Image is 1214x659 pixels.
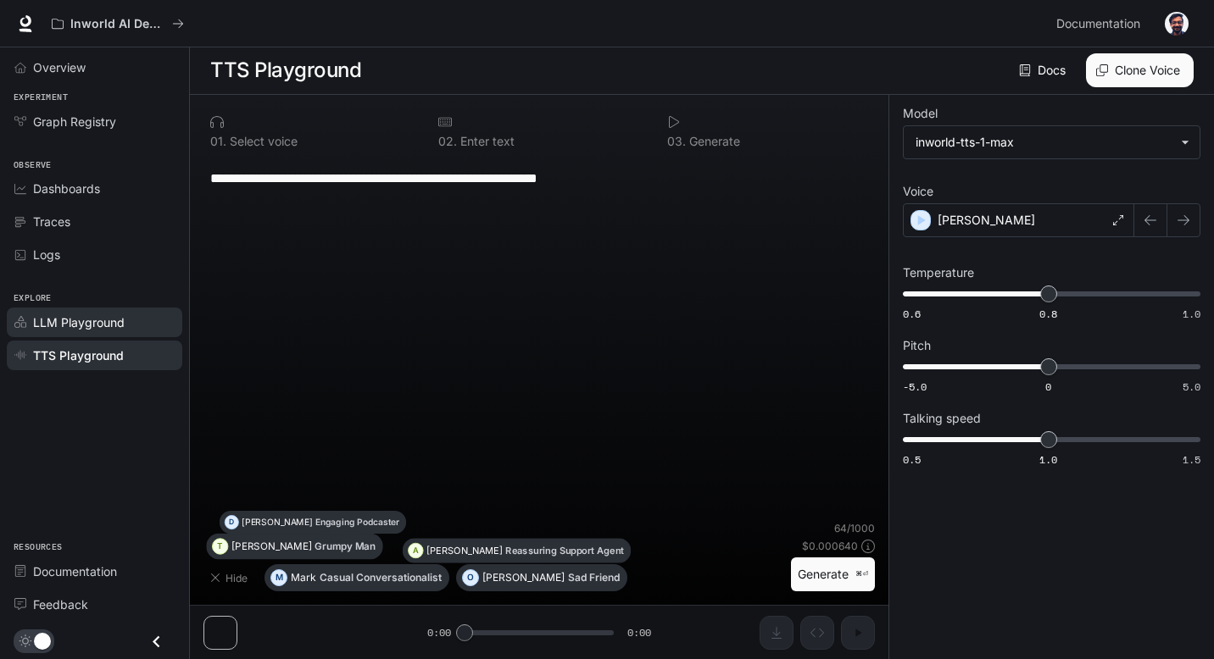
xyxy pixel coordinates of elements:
a: TTS Playground [7,341,182,370]
button: Clone Voice [1086,53,1194,87]
div: D [226,511,238,534]
span: Traces [33,213,70,230]
p: Select voice [226,136,298,147]
span: 1.0 [1183,307,1200,321]
p: $ 0.000640 [802,539,858,553]
span: 1.5 [1183,452,1200,467]
p: 0 3 . [667,136,686,147]
p: Grumpy Man [315,541,376,551]
a: Dashboards [7,174,182,203]
span: Dark mode toggle [34,631,51,650]
a: Docs [1016,53,1072,87]
button: Generate⌘⏎ [791,557,875,592]
p: 0 2 . [438,136,457,147]
span: Documentation [1056,14,1140,35]
p: Voice [903,186,933,197]
button: Close drawer [137,624,175,659]
div: inworld-tts-1-max [916,134,1172,151]
div: M [271,564,287,591]
p: [PERSON_NAME] [231,541,311,551]
span: 1.0 [1039,452,1057,467]
button: D[PERSON_NAME]Engaging Podcaster [220,511,406,534]
p: [PERSON_NAME] [242,518,312,526]
span: Dashboards [33,180,100,197]
button: Hide [203,564,258,591]
p: Pitch [903,340,931,352]
span: Documentation [33,562,117,580]
button: All workspaces [44,7,192,41]
button: T[PERSON_NAME]Grumpy Man [206,533,383,559]
div: A [409,538,423,562]
p: Engaging Podcaster [315,518,400,526]
span: -5.0 [903,379,927,394]
a: Documentation [1050,7,1153,41]
span: Overview [33,58,86,76]
p: Reassuring Support Agent [505,545,624,555]
p: 64 / 1000 [834,521,875,535]
a: Overview [7,53,182,82]
p: Sad Friend [568,573,620,583]
button: User avatar [1160,7,1194,41]
div: O [463,564,478,591]
span: Logs [33,246,60,263]
p: ⌘⏎ [855,569,868,579]
p: [PERSON_NAME] [482,573,565,583]
button: MMarkCasual Conversationalist [265,564,449,591]
p: [PERSON_NAME] [426,545,502,555]
p: Temperature [903,267,974,279]
a: Documentation [7,557,182,586]
span: LLM Playground [33,313,125,331]
p: Generate [686,136,740,147]
p: Inworld AI Demos [70,17,165,31]
p: Mark [291,573,316,583]
a: Feedback [7,590,182,619]
a: Logs [7,240,182,269]
p: Talking speed [903,413,981,424]
p: 0 1 . [210,136,226,147]
a: Traces [7,207,182,236]
a: Graph Registry [7,107,182,136]
div: inworld-tts-1-max [904,126,1200,158]
p: Enter text [457,136,515,147]
div: T [213,533,227,559]
p: Model [903,108,938,119]
span: Graph Registry [33,113,116,130]
span: 0 [1045,379,1051,394]
span: 0.8 [1039,307,1057,321]
a: LLM Playground [7,307,182,337]
span: Feedback [33,595,88,613]
p: [PERSON_NAME] [938,212,1035,229]
span: TTS Playground [33,346,124,364]
span: 5.0 [1183,379,1200,394]
span: 0.5 [903,452,921,467]
button: O[PERSON_NAME]Sad Friend [456,564,627,591]
img: User avatar [1165,12,1189,36]
h1: TTS Playground [210,53,361,87]
span: 0.6 [903,307,921,321]
p: Casual Conversationalist [320,573,442,583]
button: A[PERSON_NAME]Reassuring Support Agent [403,538,632,562]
